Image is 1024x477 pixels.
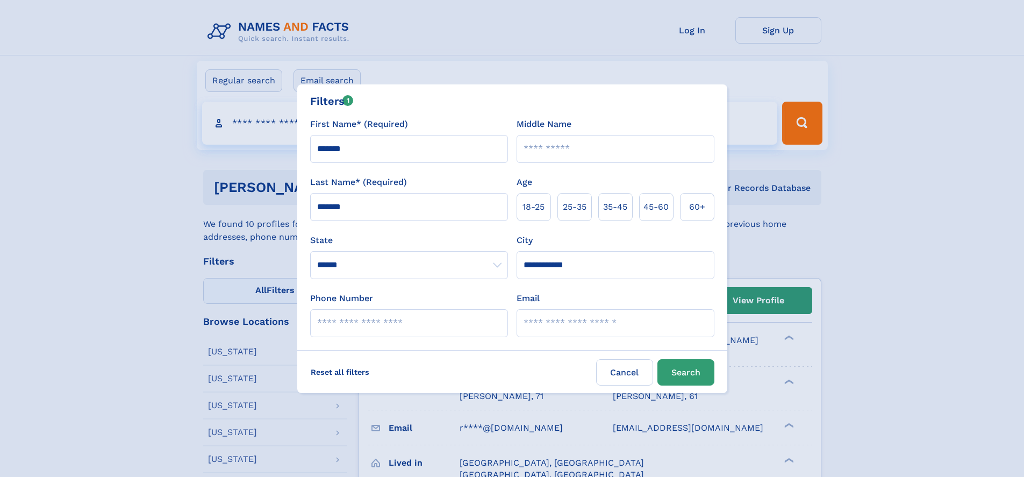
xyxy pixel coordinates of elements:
label: First Name* (Required) [310,118,408,131]
span: 60+ [689,201,705,213]
div: Filters [310,93,354,109]
button: Search [657,359,714,386]
label: City [517,234,533,247]
label: Middle Name [517,118,571,131]
label: Age [517,176,532,189]
span: 45‑60 [643,201,669,213]
label: Email [517,292,540,305]
span: 18‑25 [522,201,545,213]
label: Phone Number [310,292,373,305]
span: 35‑45 [603,201,627,213]
label: Reset all filters [304,359,376,385]
span: 25‑35 [563,201,586,213]
label: Last Name* (Required) [310,176,407,189]
label: Cancel [596,359,653,386]
label: State [310,234,508,247]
